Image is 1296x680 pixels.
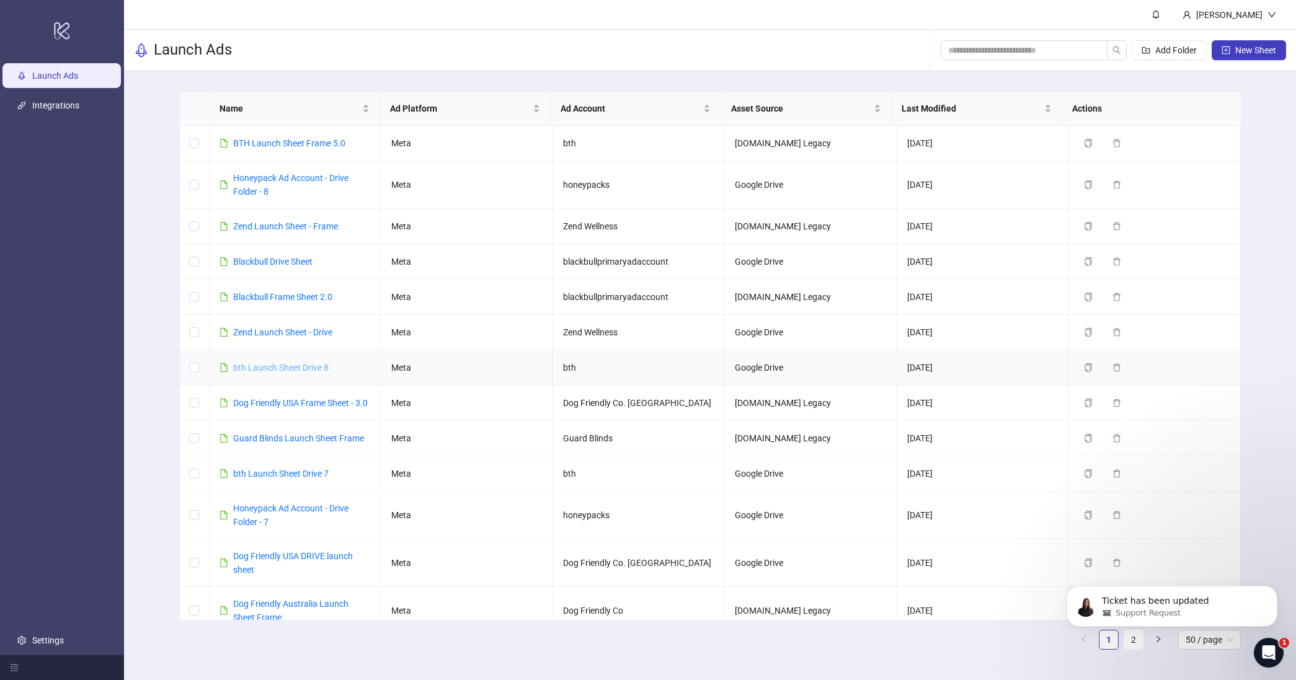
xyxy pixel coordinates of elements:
span: file [220,328,228,337]
td: Google Drive [725,161,897,209]
span: file [220,559,228,567]
span: copy [1084,328,1093,337]
th: Asset Source [721,92,892,126]
td: Google Drive [725,492,897,539]
th: Name [210,92,380,126]
a: Launch Ads [32,71,78,81]
span: file [220,511,228,519]
td: [DATE] [897,209,1069,244]
td: [DATE] [897,386,1069,421]
td: [DATE] [897,161,1069,209]
td: [DATE] [897,350,1069,386]
span: search [1112,46,1121,55]
a: Dog Friendly USA DRIVE launch sheet [233,551,353,575]
span: delete [1112,469,1121,478]
td: Meta [381,126,553,161]
span: user [1183,11,1191,19]
span: file [220,257,228,266]
th: Ad Platform [380,92,551,126]
a: Zend Launch Sheet - Frame [233,221,338,231]
h3: Launch Ads [154,40,232,60]
button: Add Folder [1132,40,1207,60]
iframe: Intercom live chat [1254,638,1284,668]
span: Asset Source [731,102,871,115]
span: copy [1084,222,1093,231]
td: [DATE] [897,244,1069,280]
span: file [220,222,228,231]
a: bth Launch Sheet Drive 8 [233,363,329,373]
span: file [220,180,228,189]
td: Meta [381,421,553,456]
td: [DATE] [897,126,1069,161]
td: honeypacks [553,492,725,539]
span: delete [1112,328,1121,337]
td: [DOMAIN_NAME] Legacy [725,209,897,244]
td: Google Drive [725,456,897,492]
td: Meta [381,350,553,386]
td: [DATE] [897,539,1069,587]
span: delete [1112,363,1121,372]
a: BTH Launch Sheet Frame 5.0 [233,138,345,148]
span: copy [1084,469,1093,478]
span: delete [1112,511,1121,519]
td: [DATE] [897,492,1069,539]
td: [DATE] [897,587,1069,635]
td: [DOMAIN_NAME] Legacy [725,386,897,421]
span: copy [1084,293,1093,301]
td: [DOMAIN_NAME] Legacy [725,421,897,456]
td: Meta [381,209,553,244]
td: Meta [381,539,553,587]
button: New Sheet [1212,40,1286,60]
td: Dog Friendly Co. [GEOGRAPHIC_DATA] [553,386,725,421]
td: [DATE] [897,421,1069,456]
a: Integrations [32,100,79,110]
th: Ad Account [551,92,721,126]
th: Actions [1062,92,1233,126]
span: copy [1084,180,1093,189]
td: [DATE] [897,456,1069,492]
span: rocket [134,43,149,58]
a: Dog Friendly USA Frame Sheet - 3.0 [233,398,368,408]
td: Google Drive [725,315,897,350]
td: Meta [381,386,553,421]
span: file [220,434,228,443]
td: bth [553,456,725,492]
span: bell [1152,10,1160,19]
td: [DATE] [897,315,1069,350]
span: delete [1112,139,1121,148]
a: Honeypack Ad Account - Drive Folder - 7 [233,503,348,527]
td: Zend Wellness [553,209,725,244]
iframe: Intercom notifications message [1048,560,1296,647]
td: Meta [381,161,553,209]
span: delete [1112,180,1121,189]
span: copy [1084,139,1093,148]
span: file [220,293,228,301]
span: New Sheet [1235,45,1276,55]
span: copy [1084,559,1093,567]
a: Dog Friendly Australia Launch Sheet Frame [233,599,348,622]
td: Meta [381,315,553,350]
span: Name [220,102,360,115]
td: Meta [381,456,553,492]
a: Blackbull Drive Sheet [233,257,313,267]
td: [DATE] [897,280,1069,315]
td: Dog Friendly Co. [GEOGRAPHIC_DATA] [553,539,725,587]
span: file [220,606,228,615]
span: Ad Platform [390,102,530,115]
span: copy [1084,399,1093,407]
td: [DOMAIN_NAME] Legacy [725,280,897,315]
span: Add Folder [1155,45,1197,55]
td: Meta [381,280,553,315]
span: delete [1112,559,1121,567]
td: Meta [381,244,553,280]
span: copy [1084,257,1093,266]
span: file [220,139,228,148]
span: Last Modified [902,102,1042,115]
a: Blackbull Frame Sheet 2.0 [233,292,332,302]
span: delete [1112,222,1121,231]
span: folder-add [1142,46,1150,55]
td: Google Drive [725,244,897,280]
